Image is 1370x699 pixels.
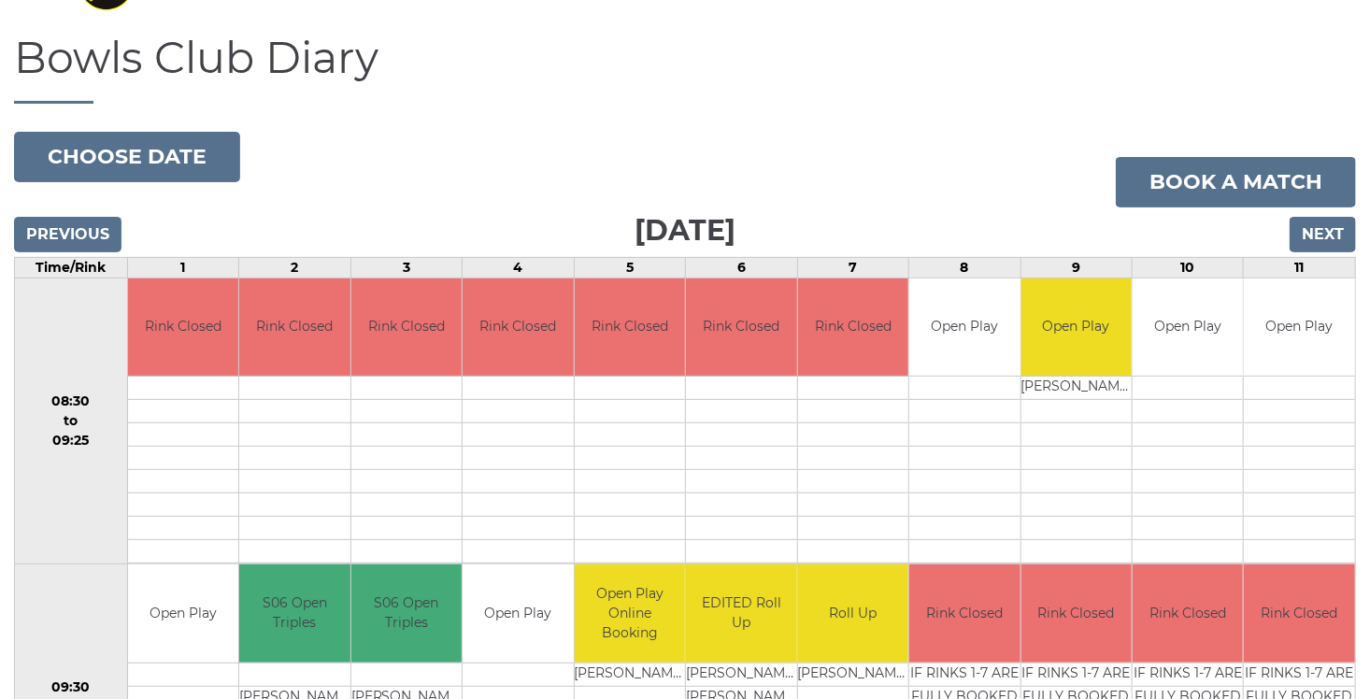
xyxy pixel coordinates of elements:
td: 7 [797,257,908,278]
input: Previous [14,217,121,252]
input: Next [1290,217,1356,252]
td: [PERSON_NAME] [1021,377,1132,400]
a: Book a match [1116,157,1356,207]
td: Roll Up [798,564,908,663]
td: Open Play [1244,278,1355,377]
td: Rink Closed [128,278,238,377]
td: Rink Closed [351,278,462,377]
h1: Bowls Club Diary [14,35,1356,104]
td: Rink Closed [1133,564,1243,663]
td: S06 Open Triples [351,564,462,663]
td: Open Play [1133,278,1243,377]
td: 2 [239,257,350,278]
td: IF RINKS 1-7 ARE [1133,663,1243,686]
td: 08:30 to 09:25 [15,278,128,564]
td: Time/Rink [15,257,128,278]
td: Open Play Online Booking [575,564,685,663]
td: S06 Open Triples [239,564,350,663]
td: 5 [574,257,685,278]
td: [PERSON_NAME] [575,663,685,686]
td: Rink Closed [1244,564,1355,663]
td: EDITED Roll Up [686,564,796,663]
td: Rink Closed [1021,564,1132,663]
td: Rink Closed [909,564,1020,663]
td: 10 [1133,257,1244,278]
td: Open Play [463,564,573,663]
td: Rink Closed [798,278,908,377]
td: Open Play [128,564,238,663]
td: [PERSON_NAME] [798,663,908,686]
td: Open Play [1021,278,1132,377]
td: IF RINKS 1-7 ARE [1244,663,1355,686]
td: IF RINKS 1-7 ARE [909,663,1020,686]
td: 1 [127,257,238,278]
td: [PERSON_NAME] [686,663,796,686]
td: Rink Closed [575,278,685,377]
td: Open Play [909,278,1020,377]
td: Rink Closed [239,278,350,377]
td: 11 [1244,257,1356,278]
td: Rink Closed [686,278,796,377]
td: 9 [1020,257,1132,278]
td: 8 [909,257,1020,278]
td: Rink Closed [463,278,573,377]
td: 3 [350,257,462,278]
td: 6 [686,257,797,278]
button: Choose date [14,132,240,182]
td: 4 [463,257,574,278]
td: IF RINKS 1-7 ARE [1021,663,1132,686]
